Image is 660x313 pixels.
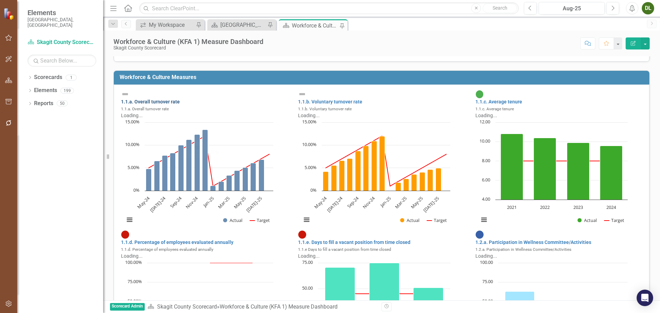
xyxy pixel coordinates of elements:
img: No Information [475,231,484,239]
text: 2023 [573,204,583,210]
path: Jul-25, 4.95. Actual. [436,168,441,191]
path: 2023, 9.89. Actual. [567,143,589,200]
path: Jun-24, 6.52. Actual. [154,161,160,191]
img: Not Defined [298,90,306,98]
text: May-25 [232,195,247,210]
path: 2024, 9.58. Actual. [600,146,622,200]
path: May-25, 4.05. Actual. [420,172,425,191]
text: 10.00 [480,138,490,144]
button: Aug-25 [539,2,605,14]
path: Nov-24, 12.31. Actual. [195,134,200,191]
text: 2024 [606,204,616,210]
text: 50.00 [482,298,493,304]
path: May-24, 4.82. Actual. [146,169,152,191]
text: 10.00% [125,141,140,147]
div: Loading... [475,253,642,259]
path: Oct-24, 11.23. Actual. [186,139,192,191]
path: 2022, 10.4. Actual. [533,138,556,200]
path: Mar-25, 3.33. Actual. [227,175,232,191]
path: Apr-25, 3.56. Actual. [411,174,417,191]
text: Jan-25 [378,195,392,209]
div: 50 [57,101,68,107]
a: My Workspace [137,21,194,29]
button: Show Target [427,217,447,223]
path: Apr-25, 4.39. Actual. [234,170,240,191]
text: May-24 [136,195,151,210]
text: May-25 [409,195,424,210]
div: Chart. Highcharts interactive chart. [121,119,288,231]
text: Jan-25 [201,195,215,209]
div: Loading... [298,112,465,119]
path: May-25, 5.12. Actual. [243,167,248,191]
path: Jul-25, 6.83. Actual. [259,159,264,191]
a: [GEOGRAPHIC_DATA] Page [209,21,266,29]
path: Jun-25, 4.67. Actual. [428,169,433,191]
button: Show Actual [223,217,242,223]
svg: Interactive chart [475,119,631,231]
small: [GEOGRAPHIC_DATA], [GEOGRAPHIC_DATA] [27,17,96,28]
button: View chart menu, Chart [302,215,311,225]
small: 1.1.b. Voluntary turnover rate [298,107,352,111]
text: [DATE]-25 [422,195,440,213]
text: 0% [133,187,140,193]
path: Jan-25, 0.071. Actual. [388,190,393,191]
text: 50.00 [302,285,313,291]
input: Search Below... [27,55,96,67]
text: [DATE]-25 [245,195,263,213]
path: Jan-25, 1.07. Actual. [210,186,216,191]
text: Mar-25 [394,195,408,210]
button: View chart menu, Chart [479,215,489,225]
text: 0% [310,187,317,193]
path: Jun-25, 6.1. Actual. [251,163,256,191]
div: Loading... [121,253,288,259]
text: 50.00% [128,298,142,304]
div: Loading... [475,112,642,119]
text: 12.00 [480,119,490,125]
span: Search [493,5,507,11]
img: On Target [475,90,484,98]
a: 1.1.d. Percentage of employees evaluated annually [121,239,233,245]
div: Workforce & Culture (KFA 1) Measure Dashboard [113,38,263,45]
small: 1.2.a. Participation in Wellness Committee/Activities [475,247,571,252]
path: Dec-24, 13.36. Actual. [202,130,208,191]
path: Mar-25, 2.62. Actual. [404,179,409,191]
text: 6.00 [482,177,490,183]
text: Sep-24 [346,195,360,209]
div: Loading... [121,112,288,119]
text: 2022 [540,204,550,210]
text: 5.00% [128,164,140,170]
div: Open Intercom Messenger [637,290,653,306]
div: Double-Click to Edit [298,90,465,231]
text: Sep-24 [169,195,183,209]
text: 8.00 [482,157,490,164]
path: Jul-24, 7.69. Actual. [162,155,168,191]
text: [DATE]-24 [148,195,167,213]
g: Actual, series 1 of 2. Bar series with 4 bars. [500,134,622,200]
text: 15.00% [302,119,317,125]
div: 199 [60,88,74,93]
div: Double-Click to Edit [121,90,288,231]
a: 1.2.a. Participation in Wellness Committee/Activities [475,239,591,245]
div: [GEOGRAPHIC_DATA] Page [220,21,266,29]
div: Loading... [298,253,465,259]
text: 2021 [507,204,517,210]
path: Sep-24, 10. Actual. [178,145,184,191]
div: Aug-25 [541,4,602,13]
text: 75.00 [482,278,493,284]
text: May-24 [313,195,328,210]
text: 100.00 [480,259,493,265]
small: 1.1.a. Overall turnover rate [121,107,169,111]
g: Target, series 2 of 2. Line with 3 data points. [518,261,521,264]
g: Actual, series 1 of 2. Bar series with 16 bars. [146,122,270,191]
button: View chart menu, Chart [125,215,134,225]
a: 1.1.c. Average tenure [475,99,522,104]
path: Aug-24, 7.05. Actual. [347,158,353,191]
div: Chart. Highcharts interactive chart. [298,119,465,231]
small: 1.1.d. Percentage of employees evaluated annually [121,247,213,252]
text: 100.00% [125,259,142,265]
path: 2021, 10.8. Actual. [500,134,523,200]
path: May-24, 4.22. Actual. [323,171,329,191]
div: Skagit County Scorecard [113,45,263,51]
svg: Interactive chart [121,119,277,231]
a: Reports [34,100,53,108]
